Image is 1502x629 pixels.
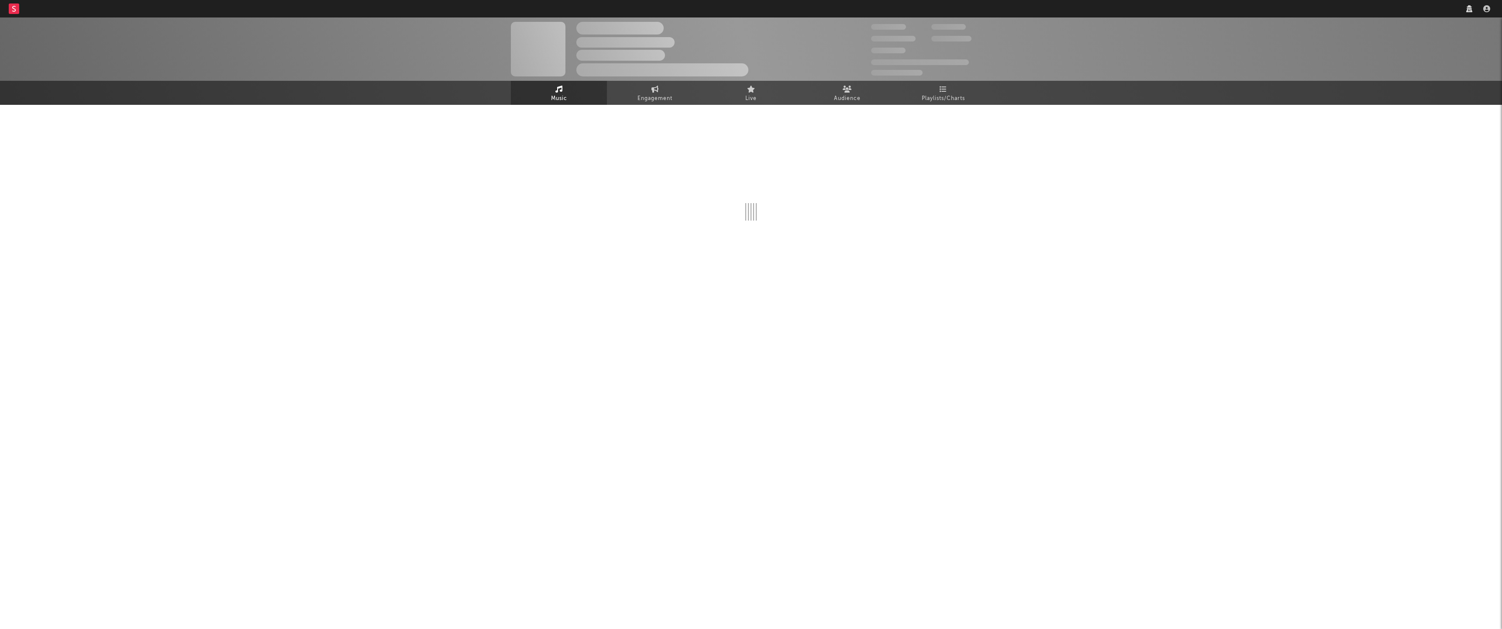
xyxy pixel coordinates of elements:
span: Engagement [637,93,672,104]
span: 100.000 [931,24,966,30]
span: 1.000.000 [931,36,971,41]
span: 300.000 [871,24,906,30]
a: Live [703,81,799,105]
a: Music [511,81,607,105]
a: Engagement [607,81,703,105]
a: Audience [799,81,895,105]
span: Jump Score: 85.0 [871,70,923,76]
span: Audience [834,93,861,104]
span: 50.000.000 Monthly Listeners [871,59,969,65]
span: Live [745,93,757,104]
span: 100.000 [871,48,906,53]
span: 50.000.000 [871,36,916,41]
span: Music [551,93,567,104]
a: Playlists/Charts [895,81,991,105]
span: Playlists/Charts [922,93,965,104]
